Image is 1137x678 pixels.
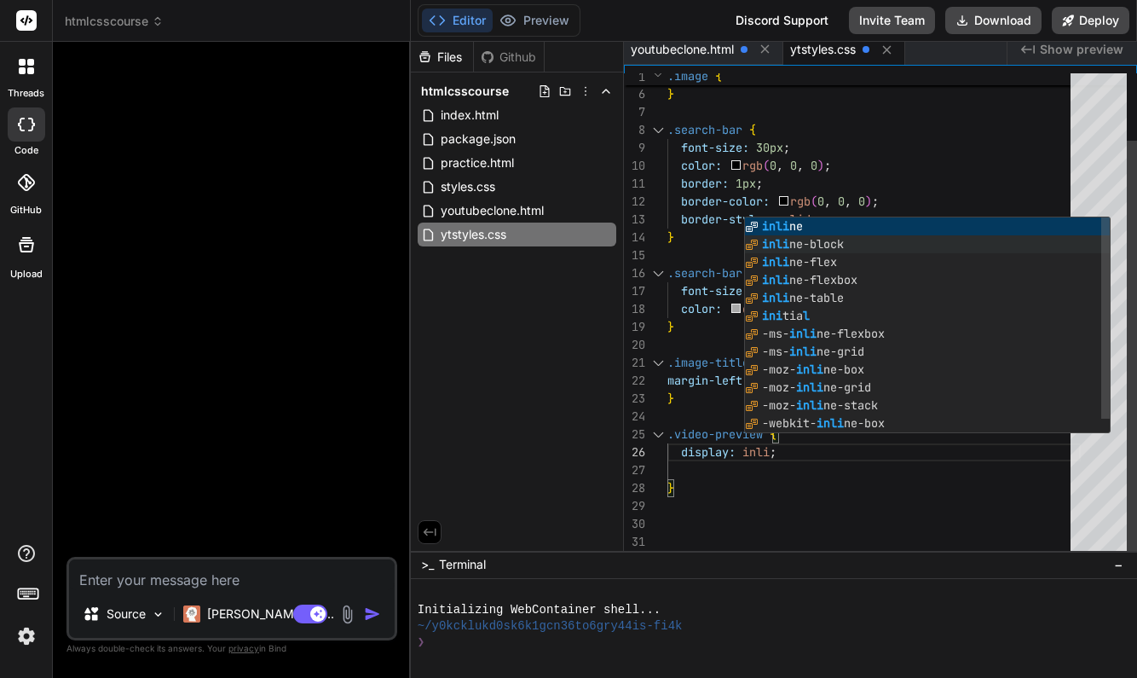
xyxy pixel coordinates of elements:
[624,246,645,264] div: 15
[624,372,645,390] div: 22
[624,479,645,497] div: 28
[14,143,38,158] label: code
[849,7,935,34] button: Invite Team
[667,480,674,495] span: }
[12,622,41,651] img: settings
[745,361,1110,379] div: -moz-inline-box
[783,140,790,155] span: ;
[742,301,797,316] span: darkgray
[667,68,708,84] span: .image
[811,212,817,227] span: ;
[745,397,1110,414] div: -moz-inline-stack
[745,271,1110,289] div: inline-flexbox
[745,235,1110,253] div: inline-block
[667,373,749,388] span: margin-left:
[1052,7,1129,34] button: Deploy
[107,606,146,623] p: Source
[10,203,42,217] label: GitHub
[790,41,856,58] span: ytstyles.css
[745,289,1110,307] div: inline-table
[624,264,645,282] div: 16
[745,343,1110,361] div: -ms-inline-grid
[745,307,1110,325] div: initial
[647,426,669,443] div: Click to collapse the range.
[8,86,44,101] label: threads
[207,606,334,623] p: [PERSON_NAME] 4 S..
[439,200,545,221] span: youtubeclone.html
[624,408,645,426] div: 24
[745,432,1110,450] div: -webkit-inline-flex
[65,13,164,30] span: htmlcsscourse
[439,129,517,149] span: package.json
[824,194,831,209] span: ,
[624,443,645,461] div: 26
[681,176,729,191] span: border:
[624,390,645,408] div: 23
[624,211,645,229] div: 13
[667,265,831,281] span: .search-bar::placeholder
[715,68,722,84] span: {
[421,556,434,573] span: >_
[776,158,783,173] span: ,
[183,606,200,623] img: Claude 4 Sonnet
[667,86,674,101] span: }
[797,158,804,173] span: ,
[418,602,661,618] span: Initializing WebContainer shell...
[745,217,1110,235] div: inline
[845,194,851,209] span: ,
[811,194,817,209] span: (
[838,194,845,209] span: 0
[790,194,811,209] span: rgb
[624,103,645,121] div: 7
[667,122,742,137] span: .search-bar
[817,158,824,173] span: )
[624,68,645,86] span: 1
[624,533,645,551] div: 31
[624,318,645,336] div: 19
[681,444,736,460] span: display:
[631,41,734,58] span: youtubeclone.html
[667,391,674,406] span: }
[624,354,645,372] div: 21
[624,229,645,246] div: 14
[439,556,486,573] span: Terminal
[66,640,397,657] p: Always double-check its answers. Your in Bind
[151,607,165,622] img: Pick Models
[736,176,756,191] span: 1px
[10,267,43,281] label: Upload
[439,177,497,197] span: styles.css
[624,300,645,318] div: 18
[624,193,645,211] div: 12
[418,635,424,651] span: ❯
[681,301,722,316] span: color:
[418,618,683,635] span: ~/y0kcklukd0sk6k1gcn36to6gry44is-fi4k
[411,49,473,66] div: Files
[865,194,872,209] span: )
[667,229,674,245] span: }
[817,194,824,209] span: 0
[493,9,576,32] button: Preview
[422,9,493,32] button: Editor
[770,426,776,442] span: {
[1111,551,1127,578] button: −
[1114,556,1123,573] span: −
[624,461,645,479] div: 27
[647,121,669,139] div: Click to collapse the range.
[811,158,817,173] span: 0
[756,140,783,155] span: 30px
[742,444,770,460] span: inli
[667,319,674,334] span: }
[439,105,500,125] span: index.html
[725,7,839,34] div: Discord Support
[756,176,763,191] span: ;
[624,175,645,193] div: 11
[624,426,645,443] div: 25
[624,497,645,515] div: 29
[745,414,1110,432] div: -webkit-inline-box
[745,253,1110,271] div: inline-flex
[228,643,259,653] span: privacy
[624,139,645,157] div: 9
[763,158,770,173] span: (
[364,606,381,623] img: icon
[681,194,770,209] span: border-color:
